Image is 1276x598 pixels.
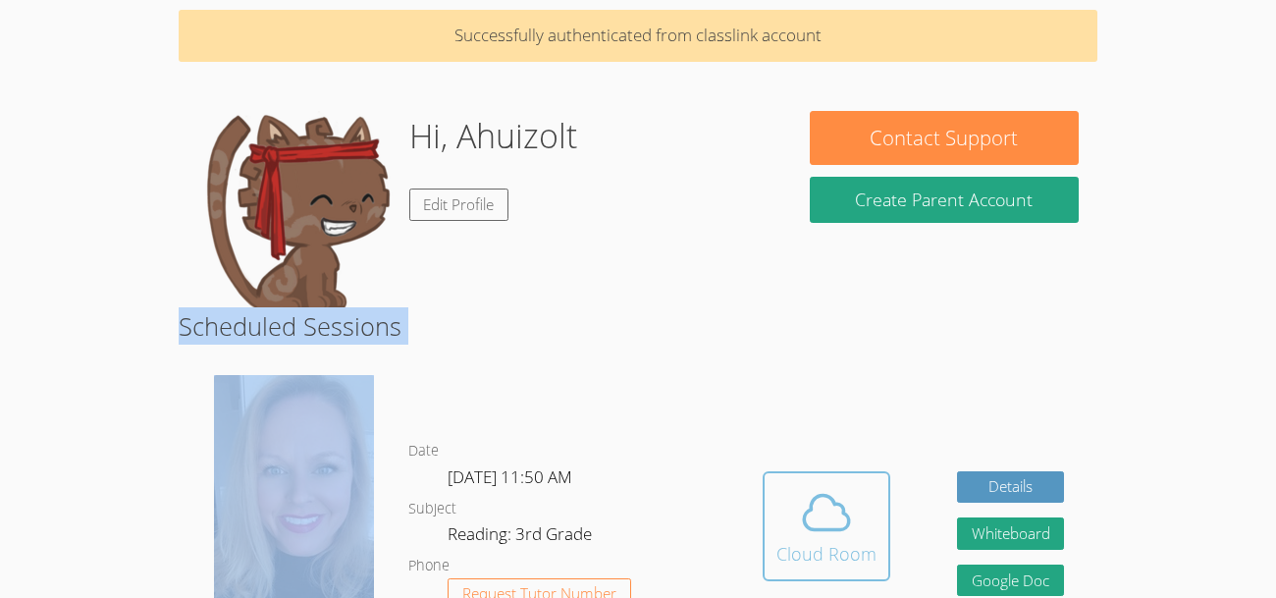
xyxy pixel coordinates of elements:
dt: Phone [408,554,450,578]
p: Successfully authenticated from classlink account [179,10,1097,62]
dt: Date [408,439,439,463]
a: Details [957,471,1065,504]
img: default.png [197,111,394,307]
button: Whiteboard [957,517,1065,550]
button: Cloud Room [763,471,890,581]
div: Cloud Room [776,540,877,568]
dt: Subject [408,497,456,521]
button: Contact Support [810,111,1080,165]
dd: Reading: 3rd Grade [448,520,596,554]
a: Edit Profile [409,189,509,221]
button: Create Parent Account [810,177,1080,223]
a: Google Doc [957,565,1065,597]
span: [DATE] 11:50 AM [448,465,572,488]
h2: Scheduled Sessions [179,307,1097,345]
h1: Hi, Ahuizolt [409,111,577,161]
